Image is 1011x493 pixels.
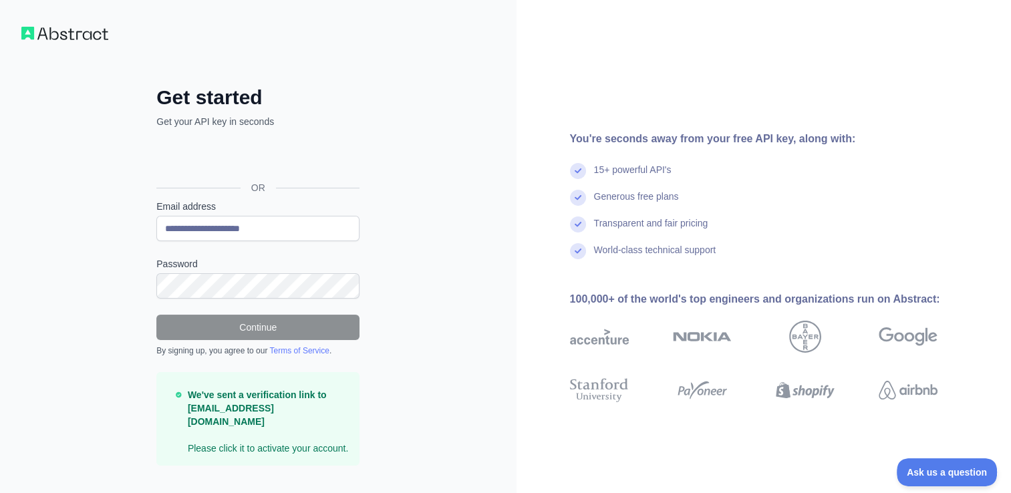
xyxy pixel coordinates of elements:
[21,27,108,40] img: Workflow
[570,163,586,179] img: check mark
[241,181,276,194] span: OR
[188,388,349,455] p: Please click it to activate your account.
[570,216,586,232] img: check mark
[673,375,732,405] img: payoneer
[897,458,998,486] iframe: Toggle Customer Support
[776,375,835,405] img: shopify
[789,321,821,353] img: bayer
[570,243,586,259] img: check mark
[594,243,716,270] div: World-class technical support
[156,200,359,213] label: Email address
[570,321,629,353] img: accenture
[594,190,679,216] div: Generous free plans
[570,190,586,206] img: check mark
[594,216,708,243] div: Transparent and fair pricing
[570,291,980,307] div: 100,000+ of the world's top engineers and organizations run on Abstract:
[156,315,359,340] button: Continue
[156,115,359,128] p: Get your API key in seconds
[879,321,937,353] img: google
[673,321,732,353] img: nokia
[156,345,359,356] div: By signing up, you agree to our .
[570,375,629,405] img: stanford university
[594,163,672,190] div: 15+ powerful API's
[188,389,327,427] strong: We've sent a verification link to [EMAIL_ADDRESS][DOMAIN_NAME]
[156,257,359,271] label: Password
[570,131,980,147] div: You're seconds away from your free API key, along with:
[150,143,364,172] iframe: Nút Đăng nhập bằng Google
[269,346,329,355] a: Terms of Service
[156,86,359,110] h2: Get started
[879,375,937,405] img: airbnb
